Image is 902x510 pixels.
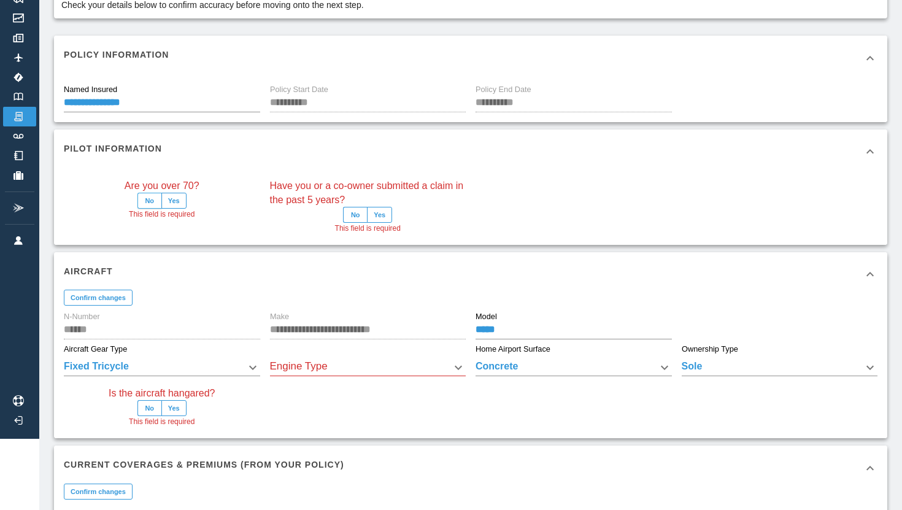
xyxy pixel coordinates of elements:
[54,36,887,80] div: Policy Information
[161,400,187,416] button: Yes
[64,48,169,61] h6: Policy Information
[54,129,887,174] div: Pilot Information
[682,344,738,355] label: Ownership Type
[129,209,195,221] span: This field is required
[270,84,328,95] label: Policy Start Date
[137,193,162,209] button: No
[64,359,260,376] div: Fixed Tricycle
[270,312,289,323] label: Make
[64,290,133,306] button: Confirm changes
[64,265,113,278] h6: Aircraft
[64,84,117,95] label: Named Insured
[125,179,199,193] label: Are you over 70?
[367,207,392,223] button: Yes
[54,252,887,296] div: Aircraft
[137,400,162,416] button: No
[476,84,531,95] label: Policy End Date
[64,312,100,323] label: N-Number
[64,142,162,155] h6: Pilot Information
[682,359,878,376] div: Sole
[335,223,401,235] span: This field is required
[64,344,127,355] label: Aircraft Gear Type
[161,193,187,209] button: Yes
[476,312,497,323] label: Model
[64,484,133,500] button: Confirm changes
[109,386,215,400] label: Is the aircraft hangared?
[343,207,368,223] button: No
[54,446,887,490] div: Current Coverages & Premiums (from your policy)
[476,359,672,376] div: Concrete
[129,416,195,428] span: This field is required
[270,179,466,207] label: Have you or a co-owner submitted a claim in the past 5 years?
[476,344,550,355] label: Home Airport Surface
[64,458,344,471] h6: Current Coverages & Premiums (from your policy)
